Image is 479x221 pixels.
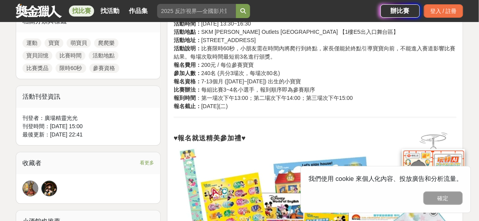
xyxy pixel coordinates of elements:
[174,46,456,60] span: 比賽限時60秒，小朋友需在時間內將爬行到終點，家長僅能於終點引導寶寶向前，不能進入賽道影響比賽結果。每場次取時間最短前3名進行頒獎。
[174,62,254,68] span: 200元 / 每位參賽寶寶
[97,6,123,17] a: 找活動
[42,181,57,196] img: Avatar
[174,29,399,35] span: SKM [PERSON_NAME] Outlets [GEOGRAPHIC_DATA] 【1樓E5出入口舞台區】
[174,87,201,93] strong: 比賽辦法：
[174,87,316,93] span: 每組比賽3~4名小選手，報到順序即為參賽順序
[174,21,251,27] span: [DATE] 13:30~16:30
[174,79,301,85] span: 7-13個月 ([DATE]~[DATE]) 出生的小寶寶
[157,4,236,18] input: 2025 反詐視界—全國影片競賽
[174,95,353,101] span: ：第一場次下午13:00；第二場次下午14:00；第三場次下午15:00
[94,39,119,48] a: 爬爬樂
[41,181,57,197] a: Avatar
[22,39,41,48] a: 運動
[174,70,201,77] strong: 參加人數：
[22,114,154,123] div: 刊登者： 廣場精靈光光
[174,70,280,77] span: 240名 (共分3場次，每場次80名)
[69,6,94,17] a: 找比賽
[174,46,201,52] strong: 活動說明：
[56,64,86,73] a: 限時60秒
[22,131,154,139] div: 最後更新： [DATE] 22:41
[174,29,201,35] strong: 活動地點：
[309,175,463,182] span: 我們使用 cookie 來個人化內容、投放廣告和分析流量。
[174,103,201,110] strong: 報名截止：
[22,51,52,61] a: 寶貝回憶
[402,149,465,201] img: d2146d9a-e6f6-4337-9592-8cefde37ba6b.png
[174,103,228,110] span: [DATE](二)
[126,6,151,17] a: 作品集
[424,4,463,18] div: 登入 / 註冊
[22,123,154,131] div: 刊登時間： [DATE] 15:00
[423,192,463,205] button: 確定
[16,86,160,108] div: 活動刊登資訊
[67,39,91,48] a: 萌寶貝
[22,160,41,167] span: 收藏者
[174,21,201,27] strong: 活動時間：
[89,64,119,73] a: 參賽資格
[174,62,201,68] strong: 報名費用：
[22,181,38,197] a: Avatar
[174,79,201,85] strong: 報名資格：
[140,159,154,168] span: 看更多
[23,181,38,196] img: Avatar
[22,64,52,73] a: 比賽獎品
[89,51,119,61] a: 活動地點
[174,134,246,142] strong: ♥報名就送精美參加禮♥
[56,51,85,61] a: 比賽時間
[45,39,63,48] a: 寶寶
[174,37,256,44] span: [STREET_ADDRESS]
[174,37,201,44] strong: 活動地址：
[174,95,196,101] strong: 報到時間
[381,4,420,18] a: 辦比賽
